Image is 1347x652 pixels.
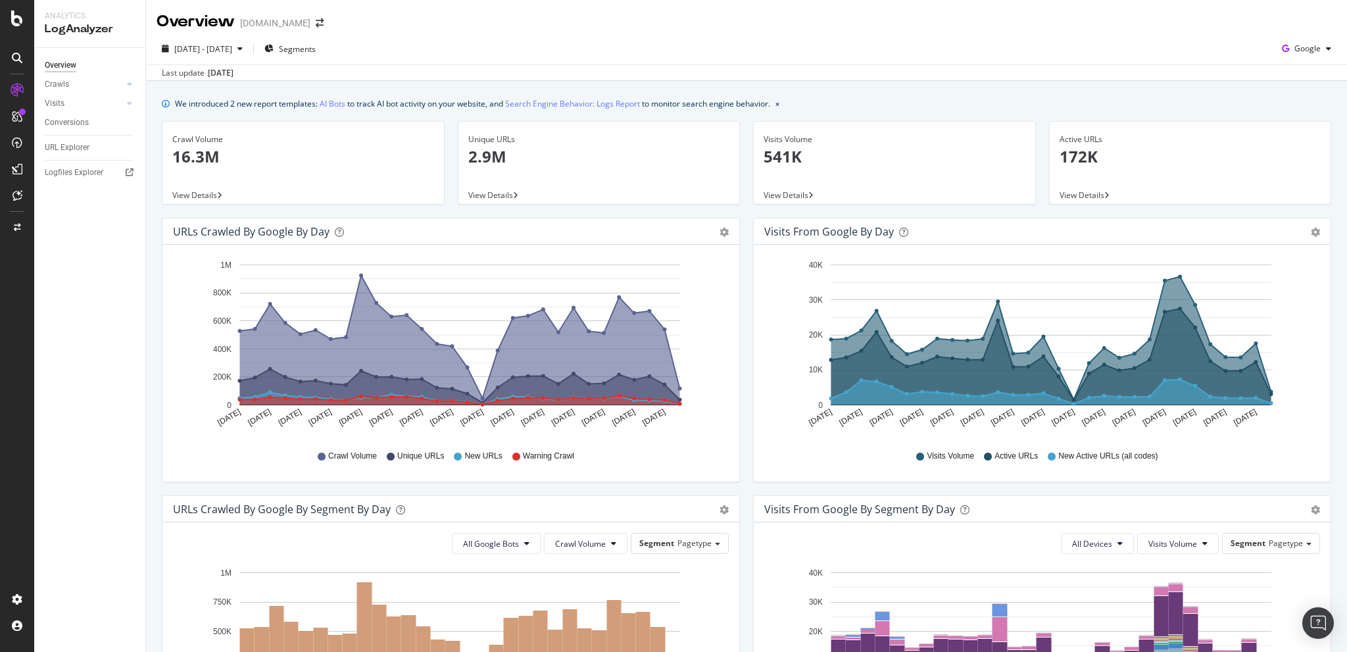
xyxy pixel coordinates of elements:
[809,295,823,305] text: 30K
[213,289,232,298] text: 800K
[927,451,974,462] span: Visits Volume
[764,225,894,238] div: Visits from Google by day
[1060,189,1104,201] span: View Details
[172,189,217,201] span: View Details
[45,166,136,180] a: Logfiles Explorer
[213,597,232,607] text: 750K
[677,538,712,549] span: Pagetype
[173,255,724,438] div: A chart.
[1111,407,1137,428] text: [DATE]
[157,38,248,59] button: [DATE] - [DATE]
[1058,451,1158,462] span: New Active URLs (all codes)
[45,22,135,37] div: LogAnalyzer
[818,401,823,410] text: 0
[452,533,541,554] button: All Google Bots
[550,407,576,428] text: [DATE]
[463,538,519,549] span: All Google Bots
[468,189,513,201] span: View Details
[45,11,135,22] div: Analytics
[428,407,454,428] text: [DATE]
[320,97,345,111] a: AI Bots
[240,16,310,30] div: [DOMAIN_NAME]
[213,627,232,636] text: 500K
[764,134,1025,145] div: Visits Volume
[555,538,606,549] span: Crawl Volume
[868,407,894,428] text: [DATE]
[208,67,233,79] div: [DATE]
[216,407,242,428] text: [DATE]
[45,59,76,72] div: Overview
[468,145,730,168] p: 2.9M
[162,67,233,79] div: Last update
[213,372,232,382] text: 200K
[1148,538,1197,549] span: Visits Volume
[1277,38,1336,59] button: Google
[1302,607,1334,639] div: Open Intercom Messenger
[45,141,89,155] div: URL Explorer
[259,38,321,59] button: Segments
[1137,533,1219,554] button: Visits Volume
[1050,407,1076,428] text: [DATE]
[764,189,808,201] span: View Details
[807,407,833,428] text: [DATE]
[720,228,729,237] div: gear
[45,141,136,155] a: URL Explorer
[838,407,864,428] text: [DATE]
[45,78,69,91] div: Crawls
[809,627,823,636] text: 20K
[520,407,546,428] text: [DATE]
[1311,228,1320,237] div: gear
[468,134,730,145] div: Unique URLs
[959,407,985,428] text: [DATE]
[337,407,364,428] text: [DATE]
[279,43,316,55] span: Segments
[544,533,627,554] button: Crawl Volume
[764,503,955,516] div: Visits from Google By Segment By Day
[1060,145,1321,168] p: 172K
[213,316,232,326] text: 600K
[220,261,232,270] text: 1M
[398,407,424,428] text: [DATE]
[809,597,823,607] text: 30K
[929,407,955,428] text: [DATE]
[368,407,394,428] text: [DATE]
[764,255,1315,438] svg: A chart.
[772,94,783,113] button: close banner
[277,407,303,428] text: [DATE]
[610,407,637,428] text: [DATE]
[247,407,273,428] text: [DATE]
[464,451,502,462] span: New URLs
[809,261,823,270] text: 40K
[175,97,770,111] div: We introduced 2 new report templates: to track AI bot activity on your website, and to monitor se...
[639,538,674,549] span: Segment
[580,407,606,428] text: [DATE]
[162,97,1331,111] div: info banner
[45,97,123,111] a: Visits
[1311,505,1320,514] div: gear
[1232,407,1258,428] text: [DATE]
[1141,407,1167,428] text: [DATE]
[764,145,1025,168] p: 541K
[45,97,64,111] div: Visits
[809,330,823,339] text: 20K
[45,59,136,72] a: Overview
[307,407,333,428] text: [DATE]
[1060,134,1321,145] div: Active URLs
[227,401,232,410] text: 0
[809,568,823,578] text: 40K
[1019,407,1046,428] text: [DATE]
[45,78,123,91] a: Crawls
[316,18,324,28] div: arrow-right-arrow-left
[458,407,485,428] text: [DATE]
[994,451,1038,462] span: Active URLs
[1269,538,1303,549] span: Pagetype
[505,97,640,111] a: Search Engine Behavior: Logs Report
[489,407,516,428] text: [DATE]
[172,145,434,168] p: 16.3M
[809,366,823,375] text: 10K
[328,451,377,462] span: Crawl Volume
[157,11,235,33] div: Overview
[173,503,391,516] div: URLs Crawled by Google By Segment By Day
[45,166,103,180] div: Logfiles Explorer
